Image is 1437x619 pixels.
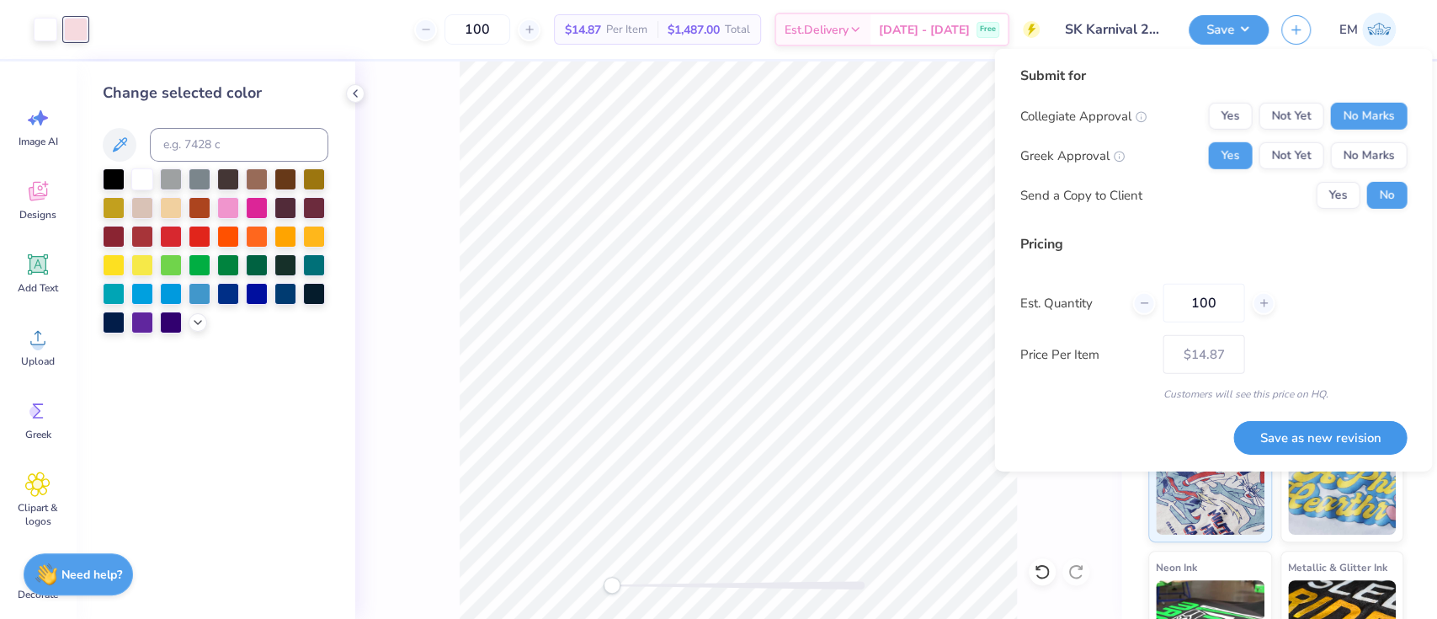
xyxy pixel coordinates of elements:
button: No Marks [1330,142,1407,169]
input: – – [444,14,510,45]
span: Est. Delivery [785,21,849,39]
div: Change selected color [103,82,328,104]
button: Save [1189,15,1269,45]
button: Save as new revision [1233,420,1407,455]
span: Designs [19,208,56,221]
button: Yes [1316,182,1360,209]
input: Untitled Design [1052,13,1176,46]
label: Est. Quantity [1019,294,1120,313]
span: $14.87 [565,21,601,39]
button: No [1366,182,1407,209]
img: Emily Mcclelland [1362,13,1396,46]
span: Total [725,21,750,39]
button: Yes [1208,103,1252,130]
a: EM [1332,13,1403,46]
span: $1,487.00 [668,21,720,39]
span: Metallic & Glitter Ink [1288,558,1387,576]
input: e.g. 7428 c [150,128,328,162]
span: Add Text [18,281,58,295]
span: Clipart & logos [10,501,66,528]
span: Decorate [18,588,58,601]
span: Greek [25,428,51,441]
div: Accessibility label [604,577,620,594]
img: Standard [1156,451,1264,535]
button: Not Yet [1259,142,1323,169]
span: Free [980,24,996,35]
span: EM [1339,20,1358,40]
button: No Marks [1330,103,1407,130]
span: Upload [21,355,55,368]
div: Collegiate Approval [1019,107,1147,126]
input: – – [1163,284,1244,323]
span: Image AI [19,135,58,148]
button: Yes [1208,142,1252,169]
button: Not Yet [1259,103,1323,130]
strong: Need help? [61,567,122,583]
div: Send a Copy to Client [1019,186,1142,205]
div: Greek Approval [1019,147,1125,166]
div: Customers will see this price on HQ. [1019,387,1407,402]
div: Pricing [1019,234,1407,254]
span: Neon Ink [1156,558,1197,576]
div: Submit for [1019,66,1407,86]
img: Puff Ink [1288,451,1397,535]
span: [DATE] - [DATE] [879,21,970,39]
label: Price Per Item [1019,345,1150,365]
span: Per Item [606,21,647,39]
